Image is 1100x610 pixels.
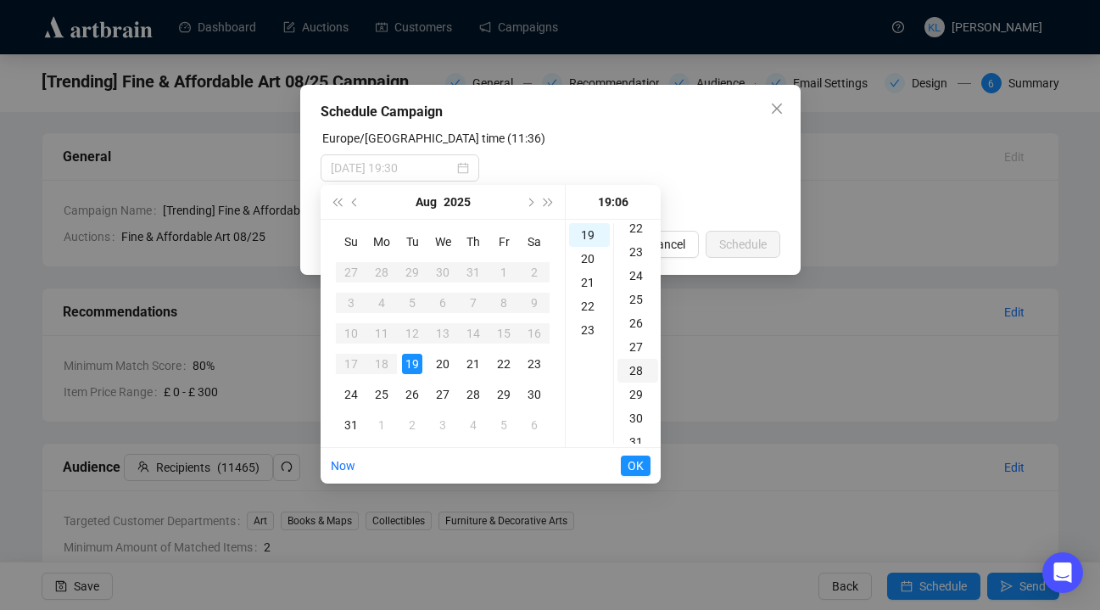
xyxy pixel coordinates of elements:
[617,383,658,406] div: 29
[617,406,658,430] div: 30
[341,384,361,405] div: 24
[489,410,519,440] td: 2025-09-05
[433,384,453,405] div: 27
[433,323,453,344] div: 13
[371,262,392,283] div: 28
[458,288,489,318] td: 2025-08-07
[572,185,654,219] div: 19:06
[463,262,483,283] div: 31
[327,185,346,219] button: Last year (Control + left)
[458,349,489,379] td: 2025-08-21
[458,257,489,288] td: 2025-07-31
[321,102,780,122] div: Schedule Campaign
[617,430,658,454] div: 31
[494,354,514,374] div: 22
[341,415,361,435] div: 31
[494,415,514,435] div: 5
[397,318,427,349] td: 2025-08-12
[569,318,610,342] div: 23
[366,318,397,349] td: 2025-08-11
[366,288,397,318] td: 2025-08-04
[524,323,544,344] div: 16
[628,450,644,482] span: OK
[371,384,392,405] div: 25
[494,384,514,405] div: 29
[336,410,366,440] td: 2025-08-31
[433,415,453,435] div: 3
[331,159,454,177] input: Select date
[463,293,483,313] div: 7
[402,415,422,435] div: 2
[463,415,483,435] div: 4
[489,288,519,318] td: 2025-08-08
[519,318,550,349] td: 2025-08-16
[427,227,458,257] th: We
[366,257,397,288] td: 2025-07-28
[519,257,550,288] td: 2025-08-02
[650,235,685,254] span: Cancel
[433,262,453,283] div: 30
[458,379,489,410] td: 2025-08-28
[539,185,558,219] button: Next year (Control + right)
[397,349,427,379] td: 2025-08-19
[524,262,544,283] div: 2
[397,410,427,440] td: 2025-09-02
[397,227,427,257] th: Tu
[463,354,483,374] div: 21
[706,231,780,258] button: Schedule
[519,288,550,318] td: 2025-08-09
[463,323,483,344] div: 14
[617,240,658,264] div: 23
[402,323,422,344] div: 12
[366,227,397,257] th: Mo
[336,288,366,318] td: 2025-08-03
[397,379,427,410] td: 2025-08-26
[427,288,458,318] td: 2025-08-06
[427,379,458,410] td: 2025-08-27
[336,318,366,349] td: 2025-08-10
[341,293,361,313] div: 3
[402,262,422,283] div: 29
[489,257,519,288] td: 2025-08-01
[494,323,514,344] div: 15
[524,384,544,405] div: 30
[416,185,437,219] button: Choose a month
[569,271,610,294] div: 21
[402,384,422,405] div: 26
[524,293,544,313] div: 9
[494,293,514,313] div: 8
[494,262,514,283] div: 1
[341,354,361,374] div: 17
[433,354,453,374] div: 20
[519,227,550,257] th: Sa
[322,132,545,145] label: Europe/London time (11:36)
[569,247,610,271] div: 20
[336,257,366,288] td: 2025-07-27
[519,410,550,440] td: 2025-09-06
[617,264,658,288] div: 24
[371,415,392,435] div: 1
[366,379,397,410] td: 2025-08-25
[617,335,658,359] div: 27
[444,185,471,219] button: Choose a year
[489,227,519,257] th: Fr
[336,227,366,257] th: Su
[427,410,458,440] td: 2025-09-03
[366,410,397,440] td: 2025-09-01
[489,379,519,410] td: 2025-08-29
[331,459,355,473] a: Now
[427,349,458,379] td: 2025-08-20
[569,223,610,247] div: 19
[458,227,489,257] th: Th
[617,216,658,240] div: 22
[341,323,361,344] div: 10
[617,359,658,383] div: 28
[371,323,392,344] div: 11
[427,257,458,288] td: 2025-07-30
[1042,552,1083,593] div: Open Intercom Messenger
[770,102,784,115] span: close
[458,318,489,349] td: 2025-08-14
[433,293,453,313] div: 6
[617,311,658,335] div: 26
[489,349,519,379] td: 2025-08-22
